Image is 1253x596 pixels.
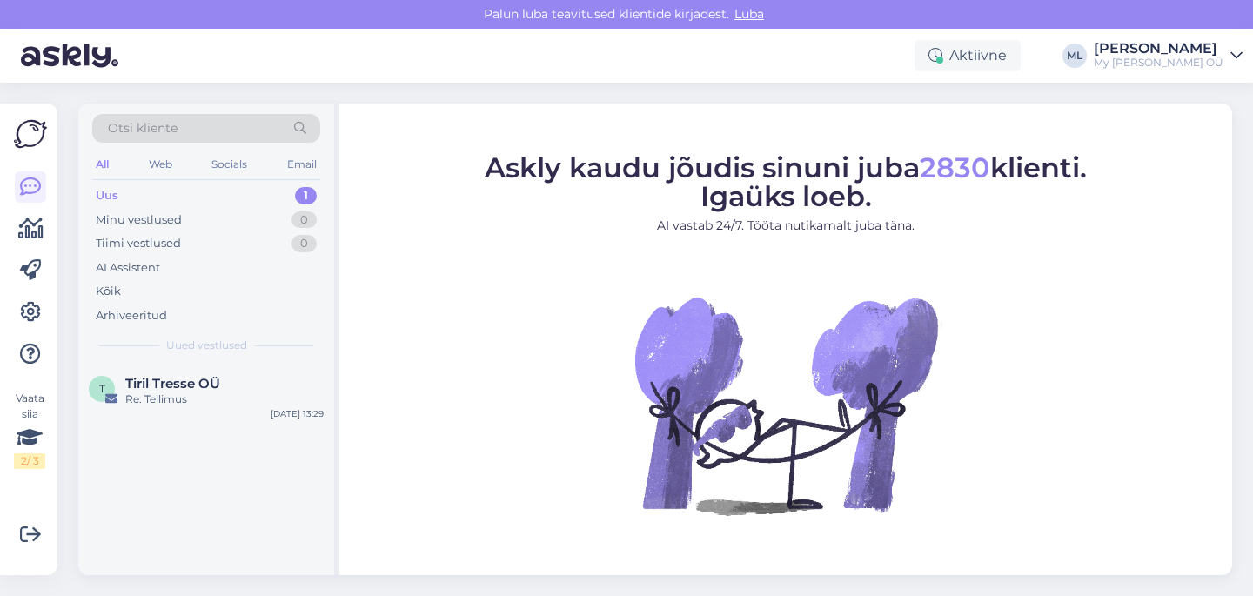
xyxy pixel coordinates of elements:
div: Kõik [96,283,121,300]
span: Luba [729,6,769,22]
div: Uus [96,187,118,204]
span: T [99,382,105,395]
div: 0 [291,211,317,229]
div: AI Assistent [96,259,160,277]
div: ML [1062,44,1087,68]
a: [PERSON_NAME]My [PERSON_NAME] OÜ [1094,42,1243,70]
p: AI vastab 24/7. Tööta nutikamalt juba täna. [485,216,1087,234]
div: Web [145,153,176,176]
img: No Chat active [629,248,942,561]
div: Tiimi vestlused [96,235,181,252]
div: My [PERSON_NAME] OÜ [1094,56,1223,70]
div: [PERSON_NAME] [1094,42,1223,56]
div: 1 [295,187,317,204]
img: Askly Logo [14,117,47,151]
div: Vaata siia [14,391,45,469]
div: Re: Tellimus [125,392,324,407]
div: Email [284,153,320,176]
span: Askly kaudu jõudis sinuni juba klienti. Igaüks loeb. [485,150,1087,212]
span: Otsi kliente [108,119,178,137]
span: Tiril Tresse OÜ [125,376,220,392]
div: Aktiivne [915,40,1021,71]
div: Socials [208,153,251,176]
div: Minu vestlused [96,211,182,229]
div: 2 / 3 [14,453,45,469]
div: 0 [291,235,317,252]
div: [DATE] 13:29 [271,407,324,420]
span: 2830 [920,150,990,184]
div: All [92,153,112,176]
span: Uued vestlused [166,338,247,353]
div: Arhiveeritud [96,307,167,325]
